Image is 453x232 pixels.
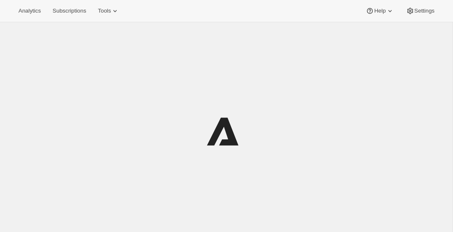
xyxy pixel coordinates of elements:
[93,5,124,17] button: Tools
[374,8,385,14] span: Help
[414,8,435,14] span: Settings
[98,8,111,14] span: Tools
[401,5,440,17] button: Settings
[361,5,399,17] button: Help
[47,5,91,17] button: Subscriptions
[18,8,41,14] span: Analytics
[52,8,86,14] span: Subscriptions
[13,5,46,17] button: Analytics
